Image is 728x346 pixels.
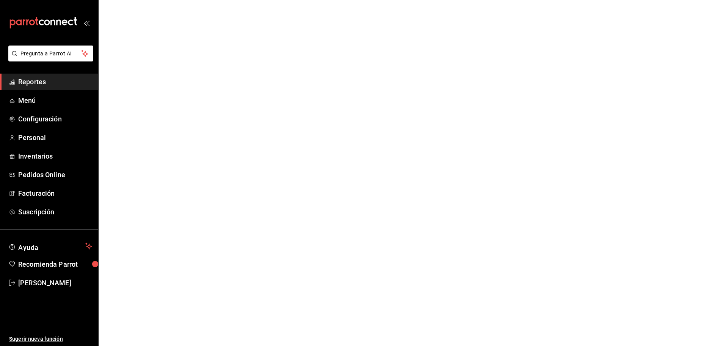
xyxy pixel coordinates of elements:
[83,20,89,26] button: open_drawer_menu
[20,50,82,58] span: Pregunta a Parrot AI
[8,46,93,61] button: Pregunta a Parrot AI
[18,132,92,143] span: Personal
[18,77,92,87] span: Reportes
[18,151,92,161] span: Inventarios
[18,242,82,251] span: Ayuda
[18,95,92,105] span: Menú
[9,335,92,343] span: Sugerir nueva función
[18,278,92,288] span: [PERSON_NAME]
[18,170,92,180] span: Pedidos Online
[18,114,92,124] span: Configuración
[18,259,92,269] span: Recomienda Parrot
[18,207,92,217] span: Suscripción
[18,188,92,198] span: Facturación
[5,55,93,63] a: Pregunta a Parrot AI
